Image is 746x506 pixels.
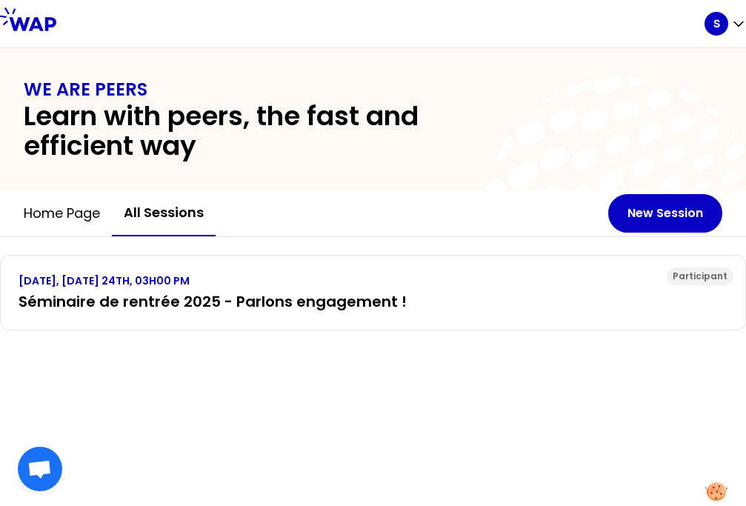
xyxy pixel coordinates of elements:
[18,447,62,491] div: Open chat
[19,291,727,312] h3: Séminaire de rentrée 2025 - Parlons engagement !
[19,273,727,288] p: [DATE], [DATE] 24TH, 03H00 PM
[608,194,722,233] button: New Session
[12,191,112,236] button: Home page
[713,16,720,31] p: S
[667,267,733,285] div: Participant
[705,12,746,36] button: S
[24,101,522,161] h2: Learn with peers, the fast and efficient way
[112,190,216,236] button: All sessions
[19,273,727,312] a: [DATE], [DATE] 24TH, 03H00 PMSéminaire de rentrée 2025 - Parlons engagement !
[24,78,722,101] h1: WE ARE PEERS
